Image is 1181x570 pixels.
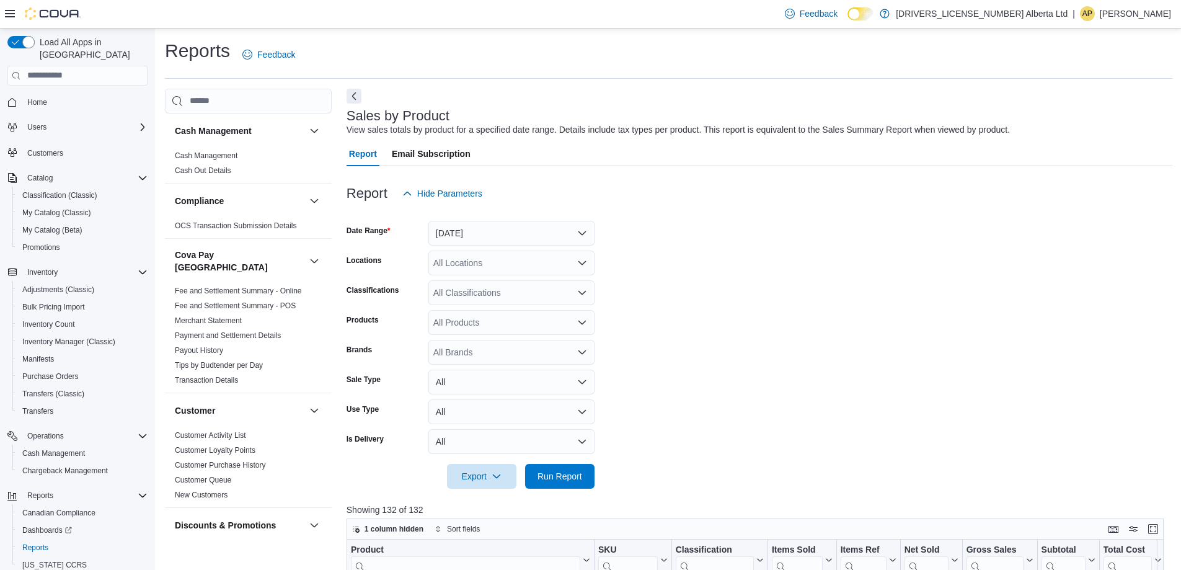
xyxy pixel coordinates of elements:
button: My Catalog (Beta) [12,221,153,239]
span: Home [27,97,47,107]
button: Hide Parameters [397,181,487,206]
span: Operations [22,429,148,443]
div: Total Cost [1103,545,1151,556]
button: Discounts & Promotions [175,519,304,532]
a: Transfers (Classic) [17,386,89,401]
span: Payment and Settlement Details [175,331,281,341]
span: Cash Management [17,446,148,461]
a: Customer Purchase History [175,461,266,470]
a: New Customers [175,491,228,499]
span: Merchant Statement [175,316,242,326]
a: My Catalog (Classic) [17,205,96,220]
span: Transaction Details [175,375,238,385]
a: Fee and Settlement Summary - Online [175,287,302,295]
span: Customers [27,148,63,158]
a: Dashboards [12,522,153,539]
span: OCS Transaction Submission Details [175,221,297,231]
div: Subtotal [1041,545,1085,556]
span: Feedback [800,7,838,20]
h3: Sales by Product [347,109,449,123]
button: Reports [22,488,58,503]
span: Reports [22,488,148,503]
button: Bulk Pricing Import [12,298,153,316]
span: Reports [17,540,148,555]
div: Items Sold [772,545,823,556]
span: Inventory Count [17,317,148,332]
button: Keyboard shortcuts [1106,522,1121,537]
div: Cash Management [165,148,332,183]
button: Customers [2,143,153,161]
a: Dashboards [17,523,77,538]
a: Customer Loyalty Points [175,446,255,455]
a: Payout History [175,346,223,355]
div: Gross Sales [966,545,1023,556]
button: Cash Management [307,123,322,138]
a: Customers [22,146,68,161]
a: Merchant Statement [175,316,242,325]
div: SKU [598,545,658,556]
a: Payment and Settlement Details [175,331,281,340]
button: Users [22,120,51,135]
div: Amanda Pedersen [1080,6,1095,21]
button: Canadian Compliance [12,504,153,522]
span: Classification (Classic) [22,190,97,200]
button: Manifests [12,350,153,368]
span: Canadian Compliance [17,505,148,520]
button: Operations [22,429,69,443]
div: Customer [165,428,332,507]
button: Inventory Manager (Classic) [12,333,153,350]
span: Transfers (Classic) [17,386,148,401]
span: Transfers [17,404,148,419]
span: My Catalog (Beta) [17,223,148,238]
p: | [1073,6,1075,21]
a: Cash Management [17,446,90,461]
span: Adjustments (Classic) [22,285,94,295]
a: Promotions [17,240,65,255]
button: Transfers (Classic) [12,385,153,403]
input: Dark Mode [847,7,874,20]
button: Customer [307,403,322,418]
span: 1 column hidden [365,524,423,534]
button: Promotions [12,239,153,256]
span: Promotions [22,243,60,252]
button: All [428,399,595,424]
span: Home [22,94,148,110]
img: Cova [25,7,81,20]
a: OCS Transaction Submission Details [175,221,297,230]
span: Manifests [17,352,148,367]
a: Chargeback Management [17,463,113,478]
button: Users [2,118,153,136]
label: Sale Type [347,375,381,385]
button: Cova Pay [GEOGRAPHIC_DATA] [175,249,304,274]
span: Inventory Count [22,319,75,329]
div: View sales totals by product for a specified date range. Details include tax types per product. T... [347,123,1010,136]
span: Inventory Manager (Classic) [22,337,115,347]
button: Chargeback Management [12,462,153,479]
button: Open list of options [577,258,587,268]
button: Cash Management [12,445,153,462]
label: Locations [347,256,382,265]
span: Canadian Compliance [22,508,95,518]
span: My Catalog (Classic) [17,205,148,220]
span: Bulk Pricing Import [22,302,85,312]
button: Enter fullscreen [1146,522,1161,537]
label: Use Type [347,404,379,414]
span: Purchase Orders [22,372,79,381]
span: Cash Management [175,151,237,161]
button: Operations [2,427,153,445]
button: Adjustments (Classic) [12,281,153,298]
span: Dashboards [17,523,148,538]
span: Customer Loyalty Points [175,445,255,455]
span: Feedback [257,48,295,61]
button: Run Report [525,464,595,489]
span: Catalog [27,173,53,183]
button: Open list of options [577,347,587,357]
button: Open list of options [577,318,587,327]
h3: Compliance [175,195,224,207]
button: Open list of options [577,288,587,298]
p: Showing 132 of 132 [347,504,1172,516]
button: Reports [2,487,153,504]
span: Catalog [22,171,148,185]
